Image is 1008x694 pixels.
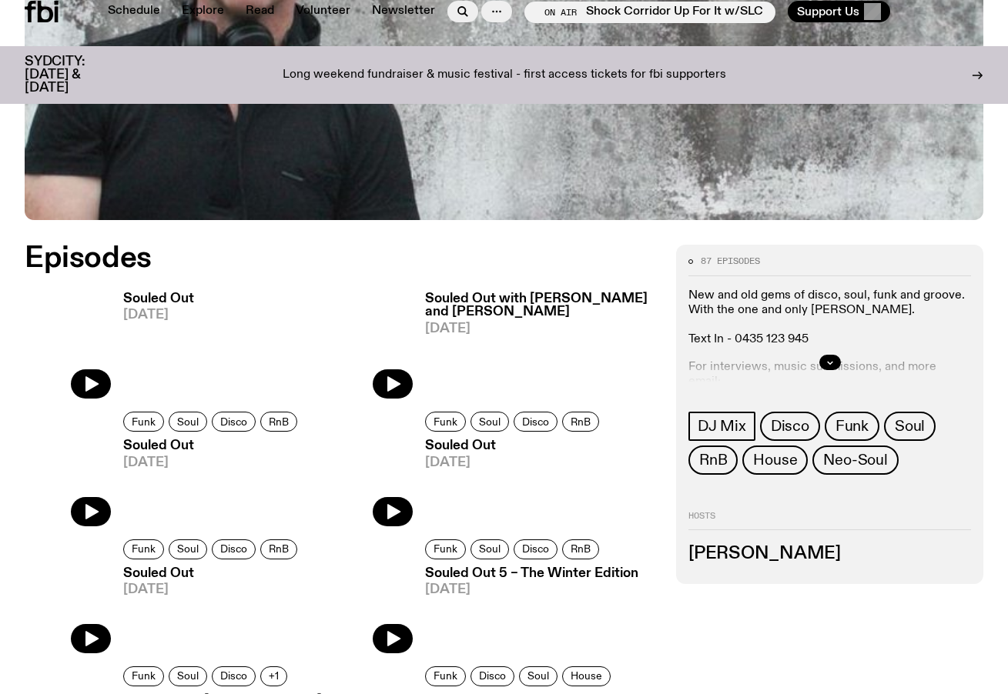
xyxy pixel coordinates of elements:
span: Soul [177,543,199,555]
span: On Air [544,7,577,17]
span: Disco [522,543,549,555]
a: Funk [425,412,466,432]
span: 87 episodes [701,257,760,265]
span: Shock Corridor Up For It w/SLC [586,5,763,19]
span: Disco [220,416,247,428]
h3: Souled Out with [PERSON_NAME] and [PERSON_NAME] [425,292,658,319]
a: Soul [519,666,558,686]
h2: Hosts [688,512,971,530]
a: Volunteer [286,1,360,22]
span: [DATE] [123,309,194,322]
span: Disco [522,416,549,428]
span: RnB [571,416,591,428]
a: Funk [425,666,466,686]
span: Soul [177,416,199,428]
h2: Episodes [25,245,658,272]
span: [DATE] [425,583,638,596]
span: RnB [269,543,289,555]
p: Long weekend fundraiser & music festival - first access tickets for fbi supporters [283,68,726,82]
span: Disco [220,670,247,682]
a: Soul [169,666,207,686]
a: Soul [471,412,509,432]
a: RnB [688,445,738,475]
h3: Souled Out [123,439,302,452]
span: Funk [434,543,457,555]
a: Disco [514,412,558,432]
h3: Souled Out [123,567,302,580]
a: Disco [760,412,820,441]
span: Soul [527,670,549,682]
p: New and old gems of disco, soul, funk and groove. With the one and only [PERSON_NAME]. Text In - ... [688,289,971,348]
a: Souled Out 5 – The Winter Edition[DATE] [413,567,638,654]
span: Funk [836,418,869,435]
h3: [PERSON_NAME] [688,546,971,562]
span: [DATE] [425,456,604,469]
span: [DATE] [123,583,302,596]
button: +1 [260,666,287,686]
span: Neo-Soul [823,452,887,469]
h3: Souled Out 5 – The Winter Edition [425,567,638,580]
a: Explore [172,1,233,22]
a: Read [236,1,283,22]
span: Funk [132,543,156,555]
span: Disco [220,543,247,555]
a: House [742,445,808,475]
a: Newsletter [363,1,444,22]
a: Funk [123,539,164,559]
a: Disco [514,539,558,559]
a: RnB [562,412,599,432]
span: Disco [771,418,809,435]
span: [DATE] [425,322,658,335]
a: Soul [169,412,207,432]
a: Souled Out[DATE] [111,292,194,399]
span: +1 [269,670,279,682]
h3: Souled Out [425,439,604,452]
span: [DATE] [123,456,302,469]
a: Disco [212,539,256,559]
span: Soul [479,543,501,555]
h3: SYDCITY: [DATE] & [DATE] [25,55,123,95]
a: DJ Mix [688,412,755,441]
a: Schedule [99,1,169,22]
span: Soul [895,418,925,435]
a: Disco [212,666,256,686]
a: Soul [169,539,207,559]
a: Funk [123,666,164,686]
a: Neo-Soul [812,445,898,475]
a: RnB [260,412,297,432]
a: Disco [471,666,514,686]
span: Funk [434,670,457,682]
span: House [571,670,602,682]
span: DJ Mix [698,418,746,435]
span: Disco [479,670,506,682]
span: House [753,452,797,469]
span: RnB [571,543,591,555]
a: Souled Out[DATE] [111,439,302,526]
a: Soul [884,412,936,441]
a: House [562,666,611,686]
span: Support Us [797,5,859,18]
span: Funk [434,416,457,428]
a: RnB [260,539,297,559]
span: Funk [132,416,156,428]
a: Funk [123,412,164,432]
a: Disco [212,412,256,432]
a: Soul [471,539,509,559]
a: Funk [425,539,466,559]
a: Souled Out[DATE] [111,567,302,654]
a: Souled Out with [PERSON_NAME] and [PERSON_NAME][DATE] [413,292,658,399]
span: Soul [177,670,199,682]
button: On AirShock Corridor Up For It w/SLC [524,2,775,23]
span: Soul [479,416,501,428]
a: RnB [562,539,599,559]
span: RnB [699,452,727,469]
h3: Souled Out [123,292,194,305]
span: RnB [269,416,289,428]
a: Souled Out[DATE] [413,439,604,526]
span: Funk [132,670,156,682]
a: Funk [825,412,879,441]
button: Support Us [788,1,890,22]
